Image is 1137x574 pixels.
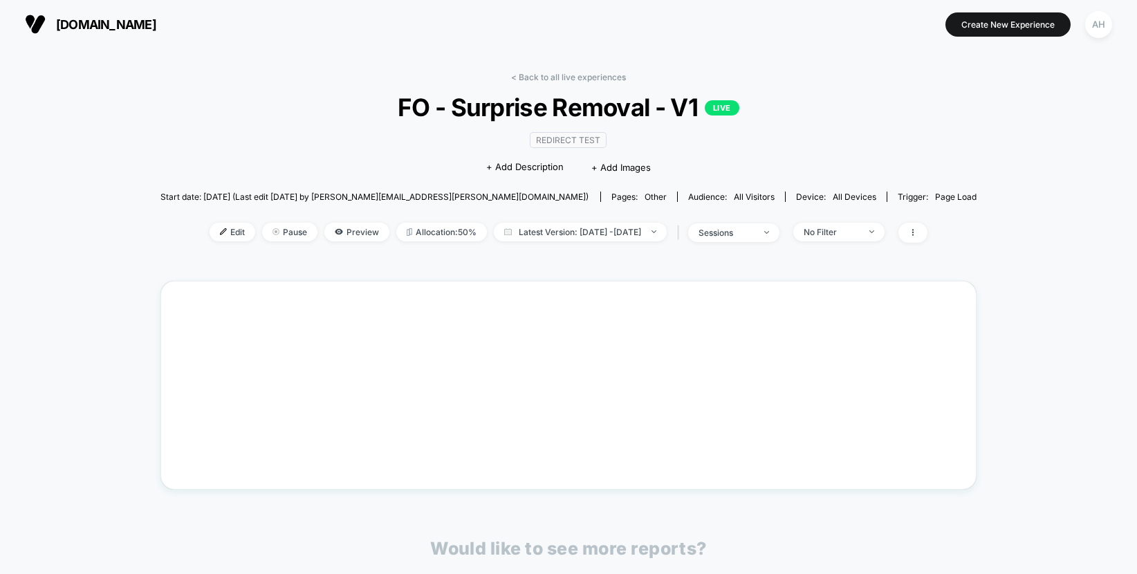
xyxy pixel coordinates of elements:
div: Pages: [611,192,667,202]
span: Edit [210,223,255,241]
p: LIVE [705,100,739,115]
span: Allocation: 50% [396,223,487,241]
span: FO - Surprise Removal - V1 [201,93,936,122]
span: [DOMAIN_NAME] [56,17,156,32]
button: Create New Experience [945,12,1071,37]
div: Audience: [688,192,775,202]
span: + Add Images [591,162,651,173]
span: Pause [262,223,317,241]
span: | [674,223,688,243]
span: Page Load [935,192,977,202]
img: end [272,228,279,235]
img: calendar [504,228,512,235]
img: Visually logo [25,14,46,35]
img: end [869,230,874,233]
button: [DOMAIN_NAME] [21,13,160,35]
span: Start date: [DATE] (Last edit [DATE] by [PERSON_NAME][EMAIL_ADDRESS][PERSON_NAME][DOMAIN_NAME]) [160,192,589,202]
p: Would like to see more reports? [430,538,707,559]
img: end [651,230,656,233]
button: AH [1081,10,1116,39]
span: Redirect Test [530,132,607,148]
img: end [764,231,769,234]
span: Latest Version: [DATE] - [DATE] [494,223,667,241]
span: Preview [324,223,389,241]
span: + Add Description [486,160,564,174]
span: All Visitors [734,192,775,202]
span: Device: [785,192,887,202]
div: No Filter [804,227,859,237]
span: other [645,192,667,202]
a: < Back to all live experiences [511,72,626,82]
div: Trigger: [898,192,977,202]
img: edit [220,228,227,235]
div: sessions [699,228,754,238]
span: all devices [833,192,876,202]
img: rebalance [407,228,412,236]
div: AH [1085,11,1112,38]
